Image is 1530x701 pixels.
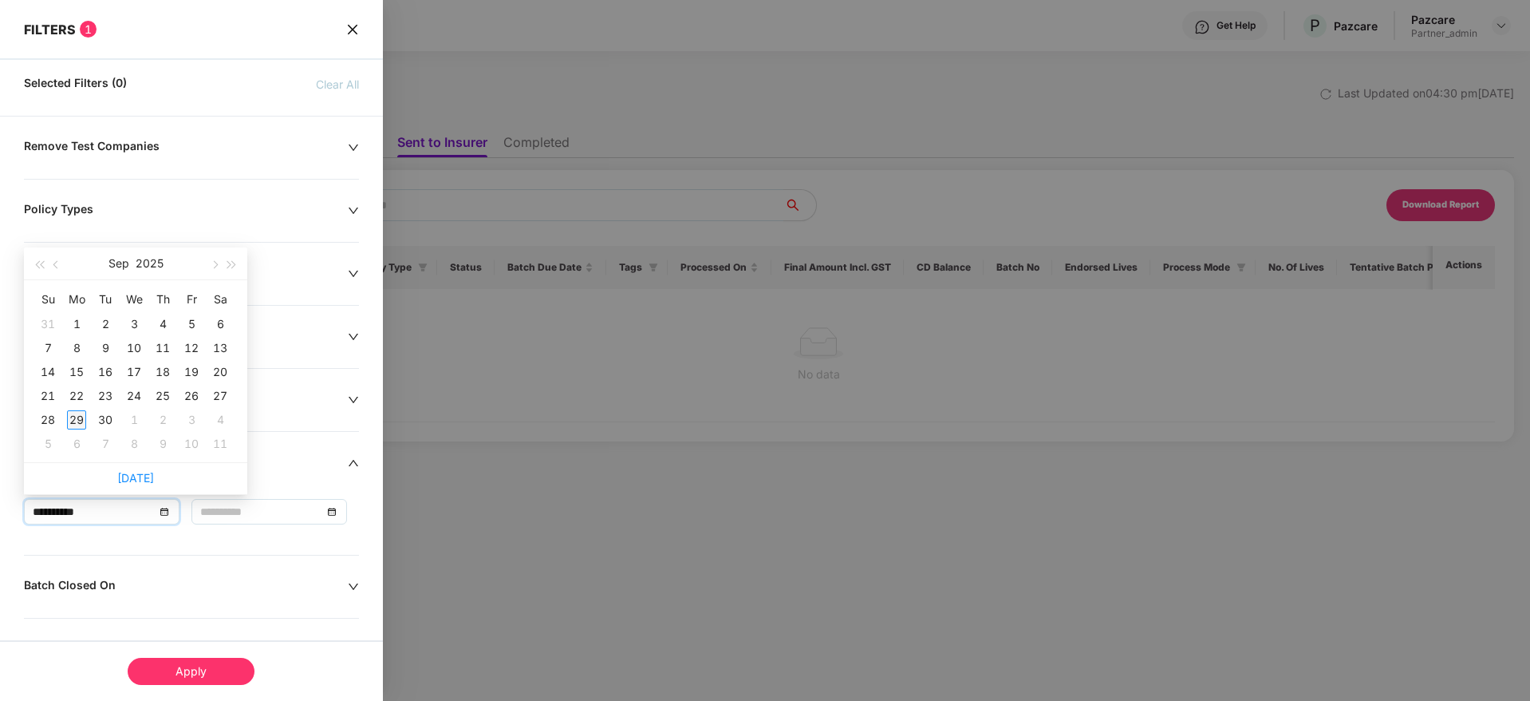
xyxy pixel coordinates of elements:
[91,384,120,408] td: 2025-09-23
[24,76,127,93] span: Selected Filters (0)
[182,339,201,358] div: 12
[62,336,91,360] td: 2025-09-08
[148,384,177,408] td: 2025-09-25
[34,432,62,456] td: 2025-10-05
[153,362,172,382] div: 18
[38,315,57,334] div: 31
[206,287,235,312] th: Sa
[34,336,62,360] td: 2025-09-07
[148,360,177,384] td: 2025-09-18
[211,362,230,382] div: 20
[62,408,91,432] td: 2025-09-29
[124,339,144,358] div: 10
[182,434,201,453] div: 10
[182,410,201,430] div: 3
[136,248,164,279] button: 2025
[177,312,206,336] td: 2025-09-05
[348,205,359,216] span: down
[120,408,148,432] td: 2025-10-01
[67,410,86,430] div: 29
[316,76,359,93] span: Clear All
[348,394,359,406] span: down
[148,287,177,312] th: Th
[120,432,148,456] td: 2025-10-08
[120,336,148,360] td: 2025-09-10
[148,312,177,336] td: 2025-09-04
[91,360,120,384] td: 2025-09-16
[348,457,359,469] span: up
[120,384,148,408] td: 2025-09-24
[177,384,206,408] td: 2025-09-26
[177,432,206,456] td: 2025-10-10
[62,360,91,384] td: 2025-09-15
[206,360,235,384] td: 2025-09-20
[120,360,148,384] td: 2025-09-17
[124,362,144,382] div: 17
[206,384,235,408] td: 2025-09-27
[177,287,206,312] th: Fr
[91,287,120,312] th: Tu
[153,339,172,358] div: 11
[206,432,235,456] td: 2025-10-11
[148,432,177,456] td: 2025-10-09
[120,287,148,312] th: We
[177,408,206,432] td: 2025-10-03
[153,315,172,334] div: 4
[191,480,359,495] div: To
[182,386,201,406] div: 26
[148,408,177,432] td: 2025-10-02
[117,471,154,485] a: [DATE]
[34,408,62,432] td: 2025-09-28
[153,434,172,453] div: 9
[91,408,120,432] td: 2025-09-30
[211,410,230,430] div: 4
[124,410,144,430] div: 1
[91,432,120,456] td: 2025-10-07
[124,434,144,453] div: 8
[348,268,359,279] span: down
[62,312,91,336] td: 2025-09-01
[346,21,359,38] span: close
[34,360,62,384] td: 2025-09-14
[96,339,115,358] div: 9
[348,142,359,153] span: down
[34,384,62,408] td: 2025-09-21
[96,410,115,430] div: 30
[38,434,57,453] div: 5
[38,339,57,358] div: 7
[211,315,230,334] div: 6
[96,362,115,382] div: 16
[96,386,115,406] div: 23
[38,386,57,406] div: 21
[120,312,148,336] td: 2025-09-03
[108,248,129,279] button: Sep
[211,434,230,453] div: 11
[38,362,57,382] div: 14
[153,410,172,430] div: 2
[96,434,115,453] div: 7
[62,287,91,312] th: Mo
[96,315,115,334] div: 2
[67,386,86,406] div: 22
[34,287,62,312] th: Su
[38,410,57,430] div: 28
[34,312,62,336] td: 2025-08-31
[62,384,91,408] td: 2025-09-22
[24,578,348,596] div: Batch Closed On
[24,202,348,220] div: Policy Types
[177,360,206,384] td: 2025-09-19
[67,434,86,453] div: 6
[182,315,201,334] div: 5
[67,362,86,382] div: 15
[211,339,230,358] div: 13
[62,432,91,456] td: 2025-10-06
[153,386,172,406] div: 25
[211,386,230,406] div: 27
[206,312,235,336] td: 2025-09-06
[148,336,177,360] td: 2025-09-11
[67,315,86,334] div: 1
[24,22,76,38] span: FILTERS
[348,581,359,592] span: down
[24,139,348,156] div: Remove Test Companies
[348,331,359,343] span: down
